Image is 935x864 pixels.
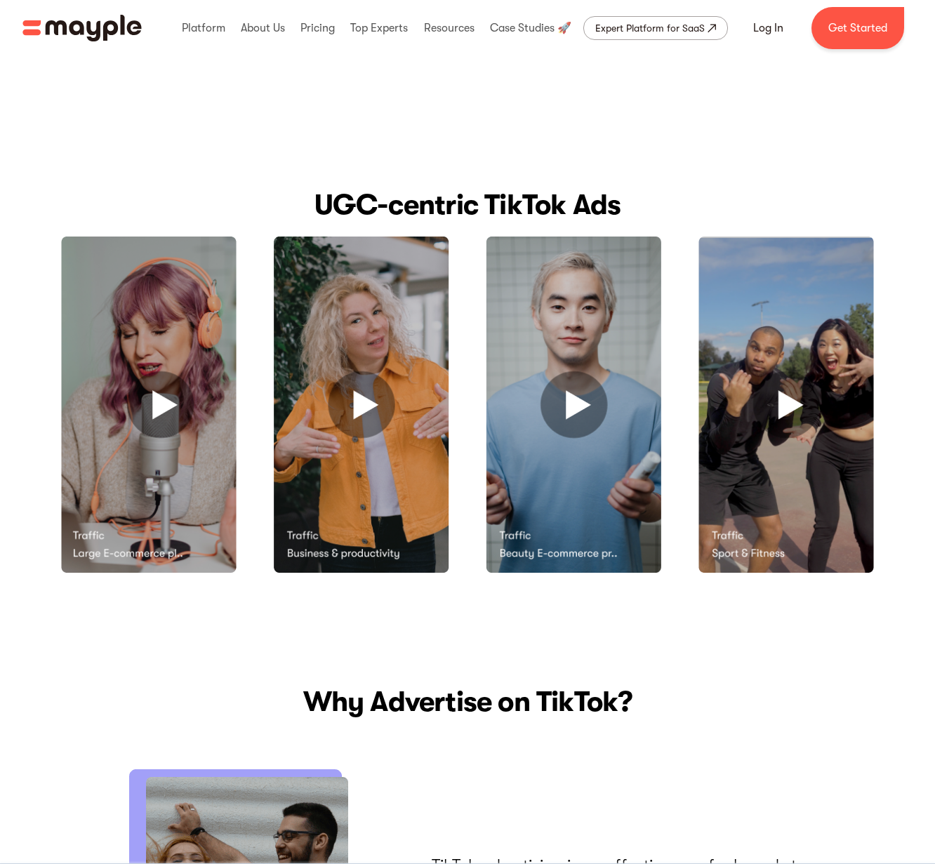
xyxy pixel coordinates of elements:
a: Log In [736,11,800,45]
a: Expert Platform for SaaS [583,16,728,40]
h2: UGC-centric TikTok Ads [15,185,920,225]
div: Platform [178,6,229,51]
div: Resources [420,6,478,51]
div: Top Experts [347,6,411,51]
a: home [22,15,142,41]
a: Get Started [811,7,904,49]
h2: Why Advertise on TikTok? [15,682,920,722]
div: Pricing [297,6,338,51]
iframe: Chat Widget [682,701,935,864]
div: Expert Platform for SaaS [595,20,705,36]
div: About Us [237,6,289,51]
img: Mayple logo [22,15,142,41]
